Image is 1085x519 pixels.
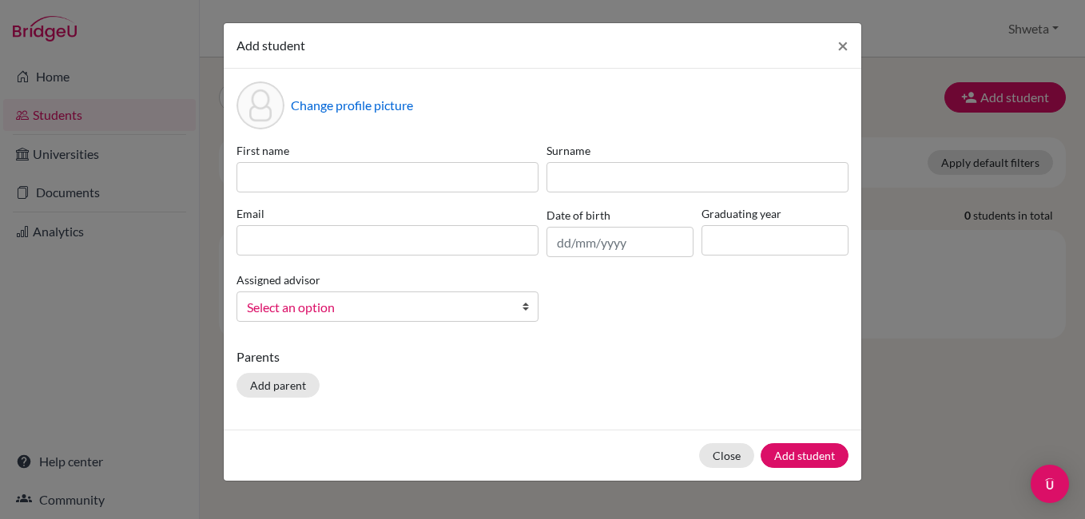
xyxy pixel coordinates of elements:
span: × [837,34,849,57]
div: Open Intercom Messenger [1031,465,1069,503]
button: Add parent [236,373,320,398]
button: Close [699,443,754,468]
button: Add student [761,443,849,468]
input: dd/mm/yyyy [546,227,694,257]
label: Email [236,205,539,222]
label: Assigned advisor [236,271,320,288]
label: First name [236,142,539,159]
button: Close [825,23,861,68]
p: Parents [236,347,849,366]
span: Add student [236,38,305,53]
label: Graduating year [701,205,849,222]
div: Profile picture [236,81,284,129]
span: Select an option [247,297,507,318]
label: Date of birth [546,207,610,224]
label: Surname [546,142,849,159]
